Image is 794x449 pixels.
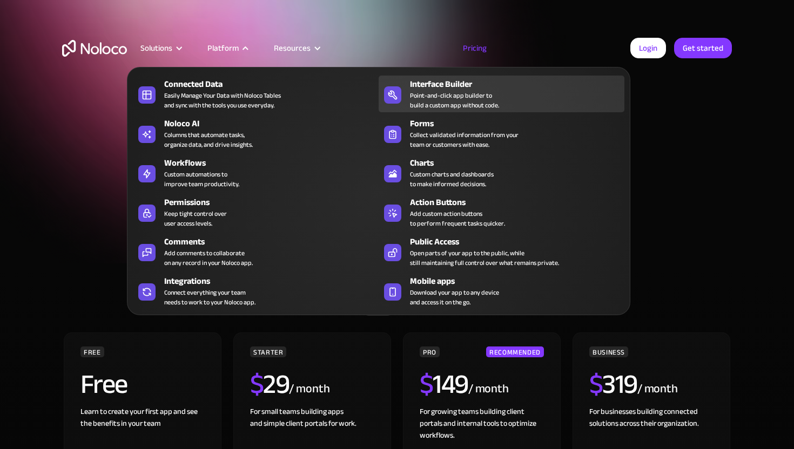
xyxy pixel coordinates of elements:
[410,235,629,248] div: Public Access
[379,273,624,309] a: Mobile appsDownload your app to any deviceand access it on the go.
[420,359,433,410] span: $
[449,41,500,55] a: Pricing
[410,209,505,228] div: Add custom action buttons to perform frequent tasks quicker.
[62,113,732,146] h1: A plan for organizations of all sizes
[164,235,383,248] div: Comments
[420,371,468,398] h2: 149
[133,233,379,270] a: CommentsAdd comments to collaborateon any record in your Noloco app.
[379,76,624,112] a: Interface BuilderPoint-and-click app builder tobuild a custom app without code.
[410,91,499,110] div: Point-and-click app builder to build a custom app without code.
[164,288,255,307] div: Connect everything your team needs to work to your Noloco app.
[410,117,629,130] div: Forms
[164,248,253,268] div: Add comments to collaborate on any record in your Noloco app.
[589,371,637,398] h2: 319
[164,275,383,288] div: Integrations
[260,41,332,55] div: Resources
[468,380,509,398] div: / month
[410,248,559,268] div: Open parts of your app to the public, while still maintaining full control over what remains priv...
[410,157,629,169] div: Charts
[486,346,544,357] div: RECOMMENDED
[250,371,290,398] h2: 29
[410,130,519,149] div: Collect validated information from your team or customers with ease.
[127,41,194,55] div: Solutions
[637,380,678,398] div: / month
[410,196,629,209] div: Action Buttons
[410,275,629,288] div: Mobile apps
[410,78,629,91] div: Interface Builder
[379,233,624,270] a: Public AccessOpen parts of your app to the public, whilestill maintaining full control over what ...
[80,346,104,357] div: FREE
[589,346,628,357] div: BUSINESS
[379,115,624,152] a: FormsCollect validated information from yourteam or customers with ease.
[164,169,239,189] div: Custom automations to improve team productivity.
[250,346,286,357] div: STARTER
[410,288,499,307] span: Download your app to any device and access it on the go.
[589,359,603,410] span: $
[164,130,253,149] div: Columns that automate tasks, organize data, and drive insights.
[674,38,732,58] a: Get started
[133,115,379,152] a: Noloco AIColumns that automate tasks,organize data, and drive insights.
[140,41,172,55] div: Solutions
[410,169,494,189] div: Custom charts and dashboards to make informed decisions.
[80,371,127,398] h2: Free
[164,209,227,228] div: Keep tight control over user access levels.
[133,154,379,191] a: WorkflowsCustom automations toimprove team productivity.
[164,196,383,209] div: Permissions
[394,301,432,317] div: Yearly
[164,117,383,130] div: Noloco AI
[274,41,311,55] div: Resources
[164,91,281,110] div: Easily Manage Your Data with Noloco Tables and sync with the tools you use everyday.
[62,40,127,57] a: home
[420,346,440,357] div: PRO
[308,301,362,317] div: Monthly
[379,194,624,230] a: Action ButtonsAdd custom action buttonsto perform frequent tasks quicker.
[289,380,329,398] div: / month
[164,157,383,169] div: Workflows
[194,41,260,55] div: Platform
[133,194,379,230] a: PermissionsKeep tight control overuser access levels.
[164,78,383,91] div: Connected Data
[379,154,624,191] a: ChartsCustom charts and dashboardsto make informed decisions.
[630,38,666,58] a: Login
[133,76,379,112] a: Connected DataEasily Manage Your Data with Noloco Tablesand sync with the tools you use everyday.
[127,52,630,315] nav: Platform
[133,273,379,309] a: IntegrationsConnect everything your teamneeds to work to your Noloco app.
[207,41,239,55] div: Platform
[250,359,264,410] span: $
